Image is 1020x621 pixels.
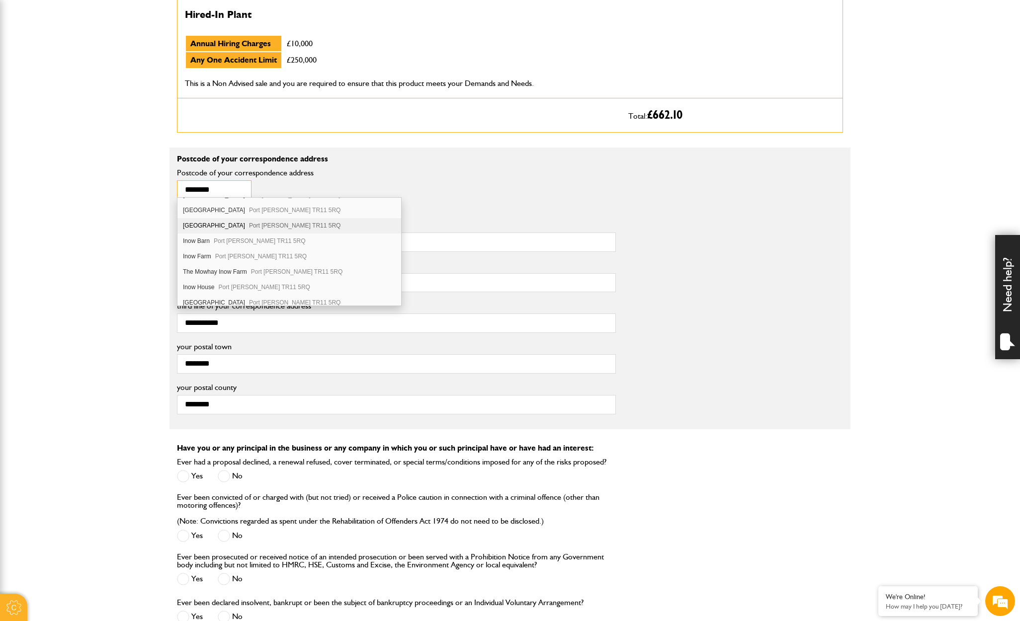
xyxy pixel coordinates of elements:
label: No [218,470,243,482]
p: How may I help you today? [886,603,970,610]
div: Minimize live chat window [163,5,187,29]
div: Inow Farm [177,249,401,264]
label: Ever been prosecuted or received notice of an intended prosecution or been served with a Prohibit... [177,553,616,569]
label: Ever been declared insolvent, bankrupt or been the subject of bankruptcy proceedings or an Indivi... [177,599,584,607]
label: Postcode of your correspondence address [177,169,329,177]
span: £ [647,109,682,121]
span: Port [PERSON_NAME] TR11 5RQ [251,268,343,275]
td: Annual Hiring Charges [185,35,282,52]
div: Need help? [995,235,1020,359]
span: Port [PERSON_NAME] TR11 5RQ [249,299,341,306]
span: Port [PERSON_NAME] TR11 5RQ [249,207,341,214]
span: Port [PERSON_NAME] TR11 5RQ [218,284,310,291]
div: Chat with us now [52,56,167,69]
p: Postcode of your correspondence address [177,155,616,163]
label: Yes [177,573,203,585]
label: Yes [177,470,203,482]
td: Any One Accident Limit [185,52,282,69]
label: Ever been convicted of or charged with (but not tried) or received a Police caution in connection... [177,493,616,525]
textarea: Type your message and hit 'Enter' [13,180,181,298]
span: Port [PERSON_NAME] TR11 5RQ [214,237,306,244]
h4: Hired-In Plant [185,8,613,21]
div: Beech Tree House [177,203,401,218]
label: your postal county [177,384,616,391]
div: Hillside House [177,218,401,233]
em: Start Chat [135,306,180,319]
span: Port [PERSON_NAME] TR11 5RQ [249,191,341,198]
label: No [218,530,243,542]
label: third line of your correspondence address [177,302,616,310]
div: The Mowhay Inow Farm [177,264,401,280]
label: Yes [177,530,203,542]
div: We're Online! [886,593,970,601]
img: d_20077148190_company_1631870298795_20077148190 [17,55,42,69]
input: Enter your phone number [13,151,181,172]
label: your postal town [177,343,616,351]
label: No [218,573,243,585]
p: Have you or any principal in the business or any company in which you or such principal have or h... [177,444,843,452]
span: Port [PERSON_NAME] TR11 5RQ [215,253,307,260]
input: Enter your last name [13,92,181,114]
div: Inow House [177,280,401,295]
p: This is a Non Advised sale and you are required to ensure that this product meets your Demands an... [185,77,613,90]
span: Port [PERSON_NAME] TR11 5RQ [249,222,341,229]
label: Ever had a proposal declined, a renewal refused, cover terminated, or special terms/conditions im... [177,458,606,466]
span: 662.10 [653,109,682,121]
td: £250,000 [282,52,322,69]
p: Total: [628,106,835,125]
input: Enter your email address [13,121,181,143]
div: Inow Valley [177,295,401,310]
div: Inow Barn [177,233,401,249]
td: £10,000 [282,35,322,52]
